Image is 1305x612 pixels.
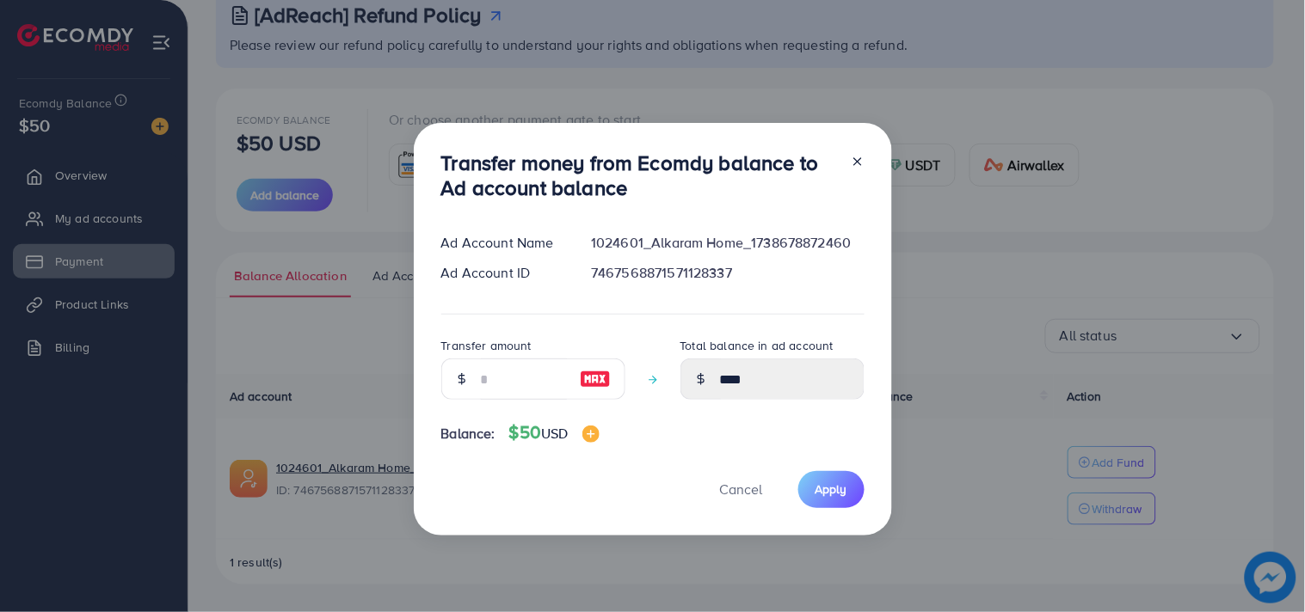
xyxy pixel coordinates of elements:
div: Ad Account ID [428,263,578,283]
span: USD [541,424,568,443]
div: 1024601_Alkaram Home_1738678872460 [577,233,877,253]
label: Total balance in ad account [680,337,834,354]
h4: $50 [509,422,600,444]
span: Apply [816,480,847,498]
button: Cancel [699,471,785,508]
div: 7467568871571128337 [577,263,877,283]
label: Transfer amount [441,337,532,354]
button: Apply [798,471,865,508]
span: Cancel [720,480,763,499]
img: image [582,425,600,443]
span: Balance: [441,424,496,444]
h3: Transfer money from Ecomdy balance to Ad account balance [441,150,837,200]
img: image [580,369,611,389]
div: Ad Account Name [428,233,578,253]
